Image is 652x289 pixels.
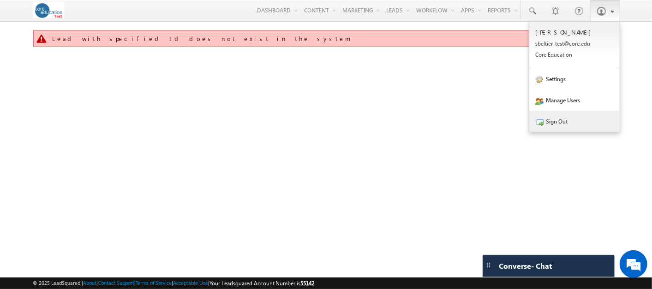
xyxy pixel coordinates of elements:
img: Custom Logo [33,2,65,18]
div: Lead with specified Id does not exist in the system [52,35,603,43]
span: © 2025 LeadSquared | | | | | [33,279,315,288]
span: 55142 [301,280,315,287]
p: Core Educa tion [535,51,614,58]
a: Acceptable Use [173,280,208,286]
p: [PERSON_NAME] [535,28,614,36]
a: Settings [529,68,620,89]
a: Sign Out [529,111,620,132]
a: About [83,280,96,286]
a: Contact Support [98,280,134,286]
a: [PERSON_NAME] sbeltier-test@core.edu Core Education [529,22,620,68]
a: Terms of Service [136,280,172,286]
span: Converse - Chat [499,262,552,270]
span: Your Leadsquared Account Number is [209,280,315,287]
img: carter-drag [485,261,492,269]
p: sbelt ier-t est@c ore.e du [535,40,614,47]
a: Manage Users [529,89,620,111]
